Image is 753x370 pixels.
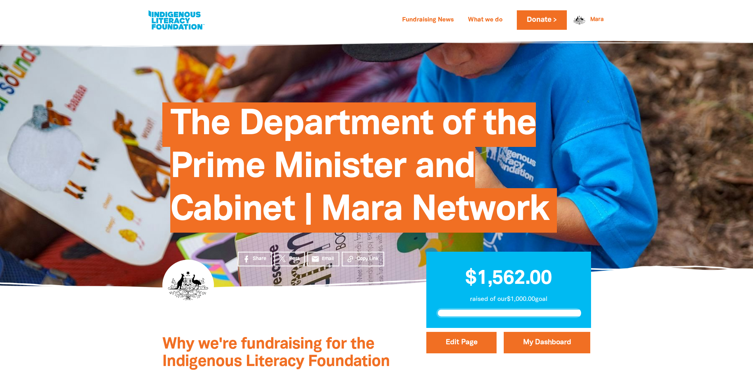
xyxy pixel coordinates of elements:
[517,10,567,30] a: Donate
[463,14,507,27] a: What we do
[342,252,384,266] button: Copy Link
[170,108,549,233] span: The Department of the Prime Minister and Cabinet | Mara Network
[238,252,272,266] a: Share
[253,255,266,262] span: Share
[162,337,390,369] span: Why we're fundraising for the Indigenous Literacy Foundation
[465,270,552,288] span: $1,562.00
[357,255,379,262] span: Copy Link
[590,17,604,23] a: Mara
[307,252,340,266] a: emailEmail
[426,332,497,353] button: Edit Page
[322,255,334,262] span: Email
[289,255,299,262] span: Post
[397,14,458,27] a: Fundraising News
[311,255,320,263] i: email
[274,252,305,266] a: Post
[436,295,581,304] p: raised of our $1,000.00 goal
[504,332,590,353] a: My Dashboard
